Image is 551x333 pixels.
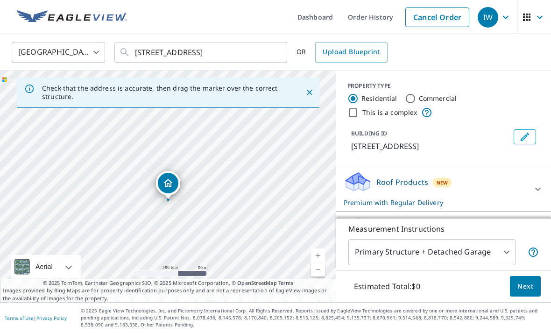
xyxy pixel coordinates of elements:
p: | [5,315,67,321]
p: [STREET_ADDRESS] [351,141,510,152]
p: BUILDING ID [351,129,387,137]
div: [GEOGRAPHIC_DATA] [12,39,105,65]
div: Walls ProductsNew [344,215,544,238]
a: Cancel Order [405,7,469,27]
span: Next [517,281,533,292]
label: Commercial [419,94,457,103]
div: Aerial [33,255,56,278]
a: Upload Blueprint [315,42,387,63]
p: © 2025 Eagle View Technologies, Inc. and Pictometry International Corp. All Rights Reserved. Repo... [81,307,546,328]
button: Close [304,86,316,99]
a: Current Level 17, Zoom Out [311,262,325,276]
div: Aerial [11,255,81,278]
img: EV Logo [17,10,127,24]
input: Search by address or latitude-longitude [135,39,268,65]
a: Terms [278,279,294,286]
div: PROPERTY TYPE [347,82,540,90]
div: Roof ProductsNewPremium with Regular Delivery [344,171,544,207]
span: New [437,179,448,186]
label: Residential [361,94,397,103]
div: Primary Structure + Detached Garage [348,239,516,265]
label: This is a complex [362,108,417,117]
p: Premium with Regular Delivery [344,198,527,207]
p: Check that the address is accurate, then drag the marker over the correct structure. [42,84,289,101]
span: © 2025 TomTom, Earthstar Geographics SIO, © 2025 Microsoft Corporation, © [43,279,294,287]
a: OpenStreetMap [237,279,276,286]
button: Next [510,276,541,297]
span: Your report will include the primary structure and a detached garage if one exists. [528,247,539,258]
a: Current Level 17, Zoom In [311,248,325,262]
button: Edit building 1 [514,129,536,144]
p: Roof Products [376,177,428,188]
p: Estimated Total: $0 [346,276,428,297]
span: Upload Blueprint [323,46,380,58]
div: OR [297,42,388,63]
div: IW [478,7,498,28]
p: Measurement Instructions [348,223,539,234]
div: Dropped pin, building 1, Residential property, 8911 69th Ave E Puyallup, WA 98371 [156,171,180,200]
a: Terms of Use [5,315,34,321]
a: Privacy Policy [36,315,67,321]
